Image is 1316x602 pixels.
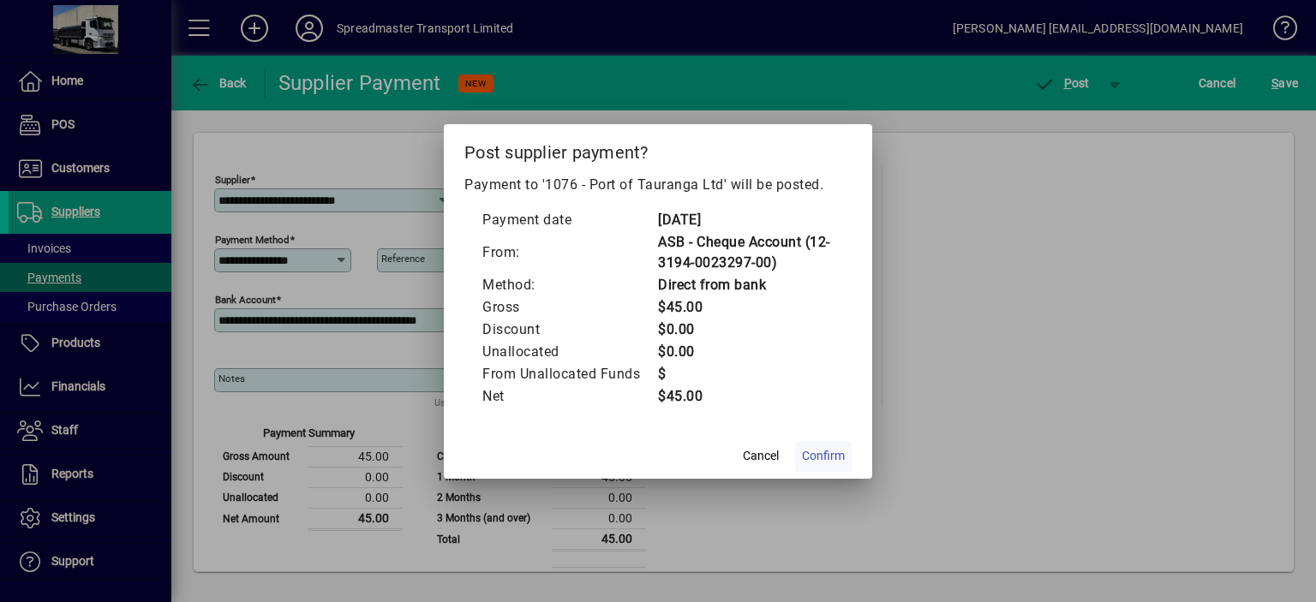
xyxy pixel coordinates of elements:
td: From Unallocated Funds [482,363,657,385]
td: Net [482,385,657,408]
td: Discount [482,319,657,341]
td: $45.00 [657,385,834,408]
td: From: [482,231,657,274]
h2: Post supplier payment? [444,124,872,174]
td: Payment date [482,209,657,231]
td: $0.00 [657,319,834,341]
td: Direct from bank [657,274,834,296]
td: $0.00 [657,341,834,363]
td: ASB - Cheque Account (12-3194-0023297-00) [657,231,834,274]
span: Confirm [802,447,845,465]
td: Unallocated [482,341,657,363]
button: Cancel [733,441,788,472]
td: Gross [482,296,657,319]
td: $45.00 [657,296,834,319]
button: Confirm [795,441,852,472]
td: Method: [482,274,657,296]
p: Payment to '1076 - Port of Tauranga Ltd' will be posted. [464,175,852,195]
td: $ [657,363,834,385]
td: [DATE] [657,209,834,231]
span: Cancel [743,447,779,465]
